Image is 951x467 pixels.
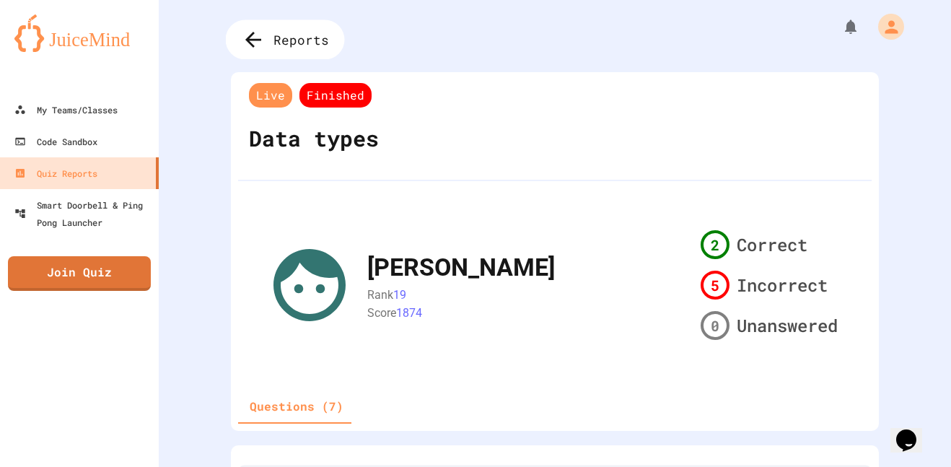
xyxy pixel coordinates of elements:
span: Correct [737,232,807,258]
span: Incorrect [737,272,828,298]
span: 1874 [396,305,422,319]
div: My Account [863,10,908,43]
div: My Teams/Classes [14,101,118,118]
span: Rank [367,288,393,302]
div: 2 [701,230,729,259]
div: Code Sandbox [14,133,97,150]
div: Quiz Reports [14,165,97,182]
span: 19 [393,288,406,302]
a: Join Quiz [8,256,151,291]
div: 0 [701,311,729,340]
span: Reports [273,30,329,49]
div: basic tabs example [238,389,355,424]
img: logo-orange.svg [14,14,144,52]
span: Live [249,83,292,108]
div: Data types [245,111,382,165]
div: My Notifications [815,14,863,39]
button: Questions (7) [238,389,355,424]
span: Unanswered [737,313,838,339]
span: Finished [299,83,372,108]
div: [PERSON_NAME] [367,249,555,286]
div: 5 [701,271,729,300]
span: Score [367,305,396,319]
div: Smart Doorbell & Ping Pong Launcher [14,196,153,231]
iframe: chat widget [890,409,937,453]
